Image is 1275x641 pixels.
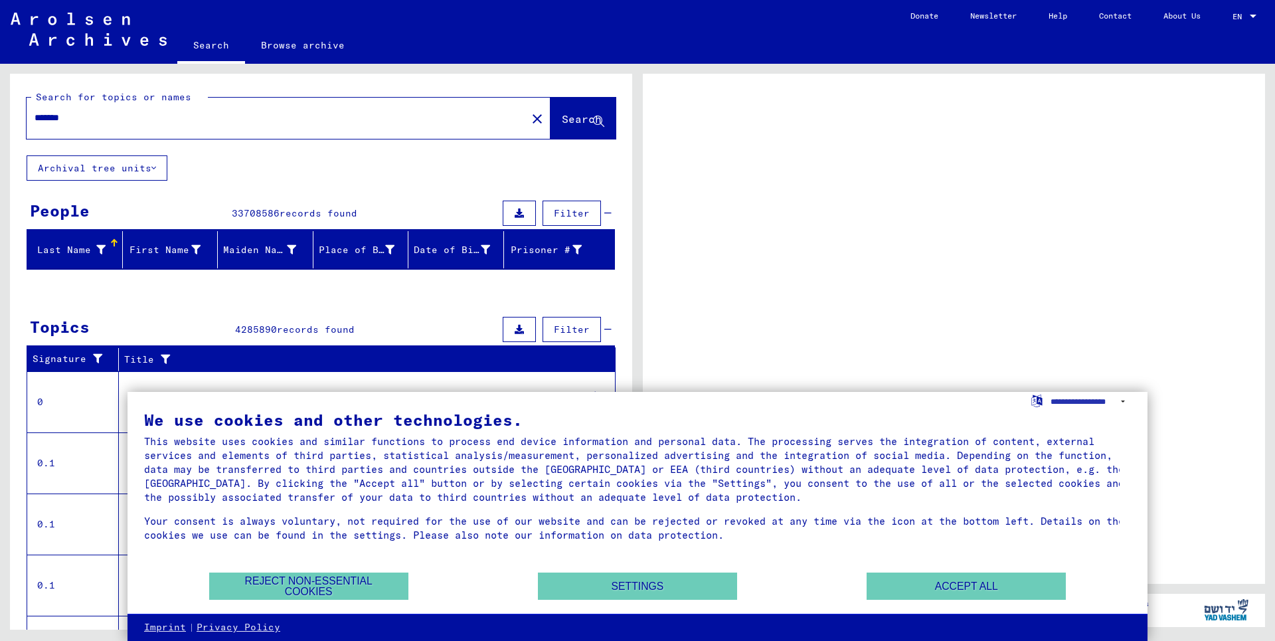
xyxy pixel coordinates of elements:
[509,239,599,260] div: Prisoner #
[33,239,122,260] div: Last Name
[144,412,1131,428] div: We use cookies and other technologies.
[124,353,589,367] div: Title
[27,555,119,616] td: 0.1
[27,494,119,555] td: 0.1
[124,349,602,370] div: Title
[504,231,615,268] mat-header-cell: Prisoner #
[543,201,601,226] button: Filter
[319,243,395,257] div: Place of Birth
[529,111,545,127] mat-icon: close
[235,323,277,335] span: 4285890
[144,514,1131,542] div: Your consent is always voluntary, not required for the use of our website and can be rejected or ...
[33,349,122,370] div: Signature
[319,239,412,260] div: Place of Birth
[551,98,616,139] button: Search
[554,207,590,219] span: Filter
[30,315,90,339] div: Topics
[128,243,201,257] div: First Name
[209,573,408,600] button: Reject non-essential cookies
[27,371,119,432] td: 0
[197,621,280,634] a: Privacy Policy
[27,231,123,268] mat-header-cell: Last Name
[408,231,504,268] mat-header-cell: Date of Birth
[245,29,361,61] a: Browse archive
[123,231,218,268] mat-header-cell: First Name
[509,243,582,257] div: Prisoner #
[538,573,737,600] button: Settings
[867,573,1066,600] button: Accept all
[30,199,90,223] div: People
[33,352,108,366] div: Signature
[144,621,186,634] a: Imprint
[223,239,313,260] div: Maiden Name
[313,231,409,268] mat-header-cell: Place of Birth
[414,243,490,257] div: Date of Birth
[562,112,602,126] span: Search
[36,91,191,103] mat-label: Search for topics or names
[524,105,551,132] button: Clear
[280,207,357,219] span: records found
[543,317,601,342] button: Filter
[1232,12,1247,21] span: EN
[33,243,106,257] div: Last Name
[128,239,218,260] div: First Name
[554,323,590,335] span: Filter
[27,432,119,494] td: 0.1
[27,155,167,181] button: Archival tree units
[1201,593,1251,626] img: yv_logo.png
[232,207,280,219] span: 33708586
[414,239,507,260] div: Date of Birth
[11,13,167,46] img: Arolsen_neg.svg
[277,323,355,335] span: records found
[218,231,313,268] mat-header-cell: Maiden Name
[177,29,245,64] a: Search
[144,434,1131,504] div: This website uses cookies and similar functions to process end device information and personal da...
[223,243,296,257] div: Maiden Name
